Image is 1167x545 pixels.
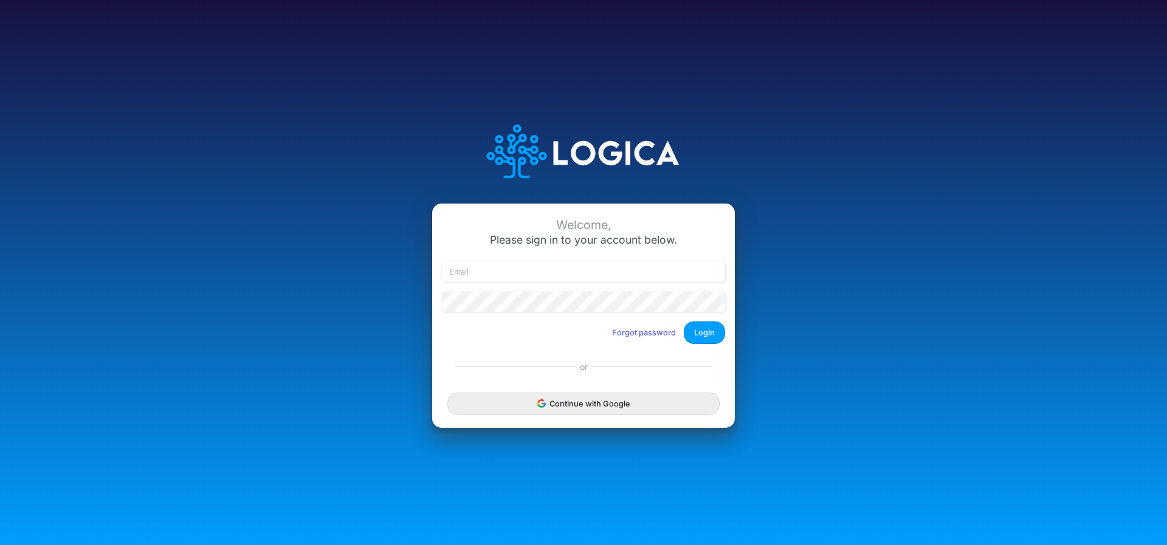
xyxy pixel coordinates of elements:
[447,392,720,415] button: Continue with Google
[604,323,684,343] button: Forgot password
[684,321,725,344] button: Login
[490,233,677,246] span: Please sign in to your account below.
[442,218,725,232] div: Welcome,
[442,261,725,282] input: Email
